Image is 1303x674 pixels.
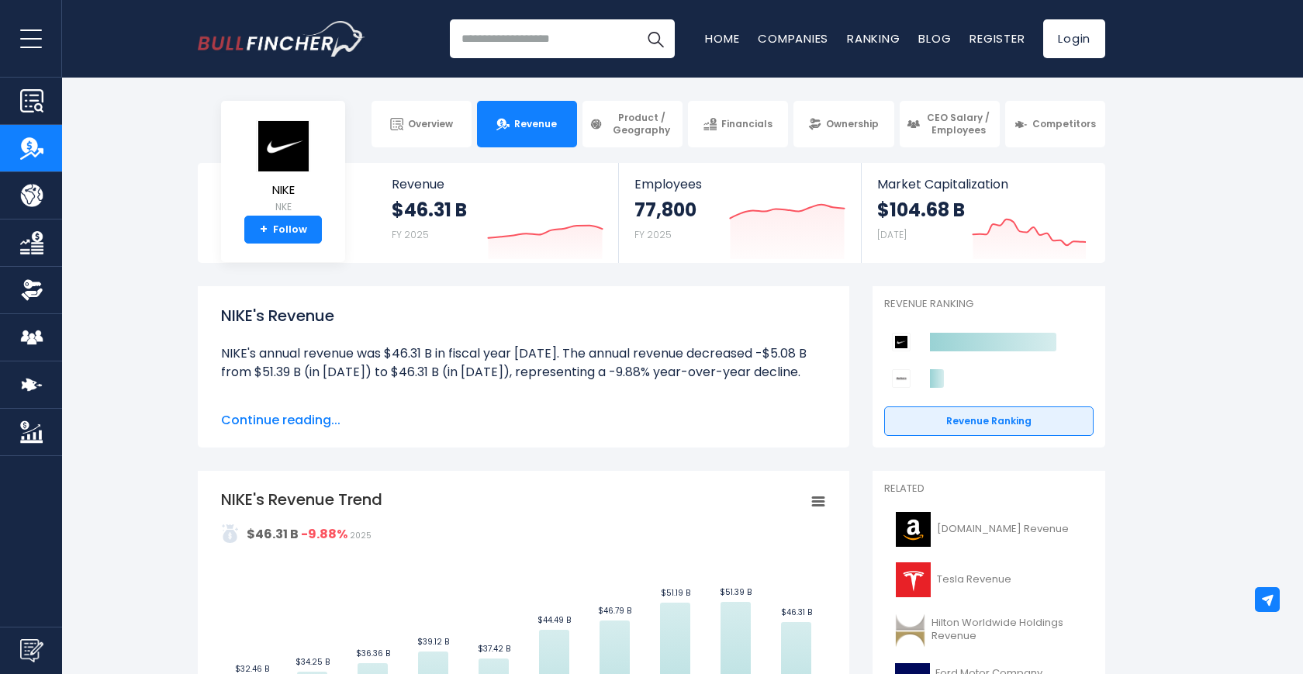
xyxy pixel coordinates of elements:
strong: $104.68 B [877,198,965,222]
small: FY 2025 [634,228,672,241]
a: Blog [918,30,951,47]
a: +Follow [244,216,322,244]
span: Ownership [826,118,879,130]
a: Login [1043,19,1105,58]
img: addasd [221,524,240,543]
a: NIKE NKE [255,119,311,216]
a: Revenue Ranking [884,406,1094,436]
span: Revenue [514,118,557,130]
text: $44.49 B [537,614,571,626]
span: 2025 [350,530,372,541]
img: HLT logo [893,613,927,648]
img: Deckers Outdoor Corporation competitors logo [892,369,911,388]
p: Related [884,482,1094,496]
text: $34.25 B [296,656,330,668]
a: Revenue [477,101,577,147]
strong: 77,800 [634,198,696,222]
strong: $46.31 B [247,525,299,543]
a: Ownership [793,101,893,147]
a: [DOMAIN_NAME] Revenue [884,508,1094,551]
span: Market Capitalization [877,177,1088,192]
a: Revenue $46.31 B FY 2025 [376,163,619,263]
p: Revenue Ranking [884,298,1094,311]
img: Ownership [20,278,43,302]
a: Home [705,30,739,47]
span: Continue reading... [221,411,826,430]
strong: + [260,223,268,237]
span: CEO Salary / Employees [925,112,993,136]
text: $46.31 B [781,607,812,618]
img: NIKE competitors logo [892,333,911,351]
small: FY 2025 [392,228,429,241]
span: Revenue [392,177,603,192]
img: AMZN logo [893,512,932,547]
span: Overview [408,118,453,130]
li: NIKE's annual revenue was $46.31 B in fiscal year [DATE]. The annual revenue decreased -$5.08 B f... [221,344,826,382]
img: TSLA logo [893,562,932,597]
img: Bullfincher logo [198,21,365,57]
strong: -9.88% [301,525,347,543]
span: Product / Geography [607,112,676,136]
tspan: NIKE's Revenue Trend [221,489,382,510]
text: $37.42 B [478,643,510,655]
a: Employees 77,800 FY 2025 [619,163,860,263]
a: Companies [758,30,828,47]
text: $51.19 B [661,587,690,599]
h1: NIKE's Revenue [221,304,826,327]
span: Financials [721,118,772,130]
a: Competitors [1005,101,1105,147]
text: $46.79 B [598,605,631,617]
text: $51.39 B [720,586,752,598]
small: [DATE] [877,228,907,241]
a: CEO Salary / Employees [900,101,1000,147]
a: Financials [688,101,788,147]
button: Search [636,19,675,58]
a: Tesla Revenue [884,558,1094,601]
text: $36.36 B [356,648,390,659]
a: Hilton Worldwide Holdings Revenue [884,609,1094,652]
a: Ranking [847,30,900,47]
strong: $46.31 B [392,198,467,222]
span: Competitors [1032,118,1096,130]
small: NKE [256,200,310,214]
text: $39.12 B [417,636,449,648]
li: NIKE's quarterly revenue was $11.10 B in the quarter ending [DATE]. The quarterly revenue decreas... [221,400,826,456]
a: Go to homepage [198,21,365,57]
a: Market Capitalization $104.68 B [DATE] [862,163,1104,263]
span: Employees [634,177,845,192]
a: Overview [372,101,472,147]
a: Product / Geography [582,101,683,147]
a: Register [969,30,1025,47]
span: NIKE [256,184,310,197]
